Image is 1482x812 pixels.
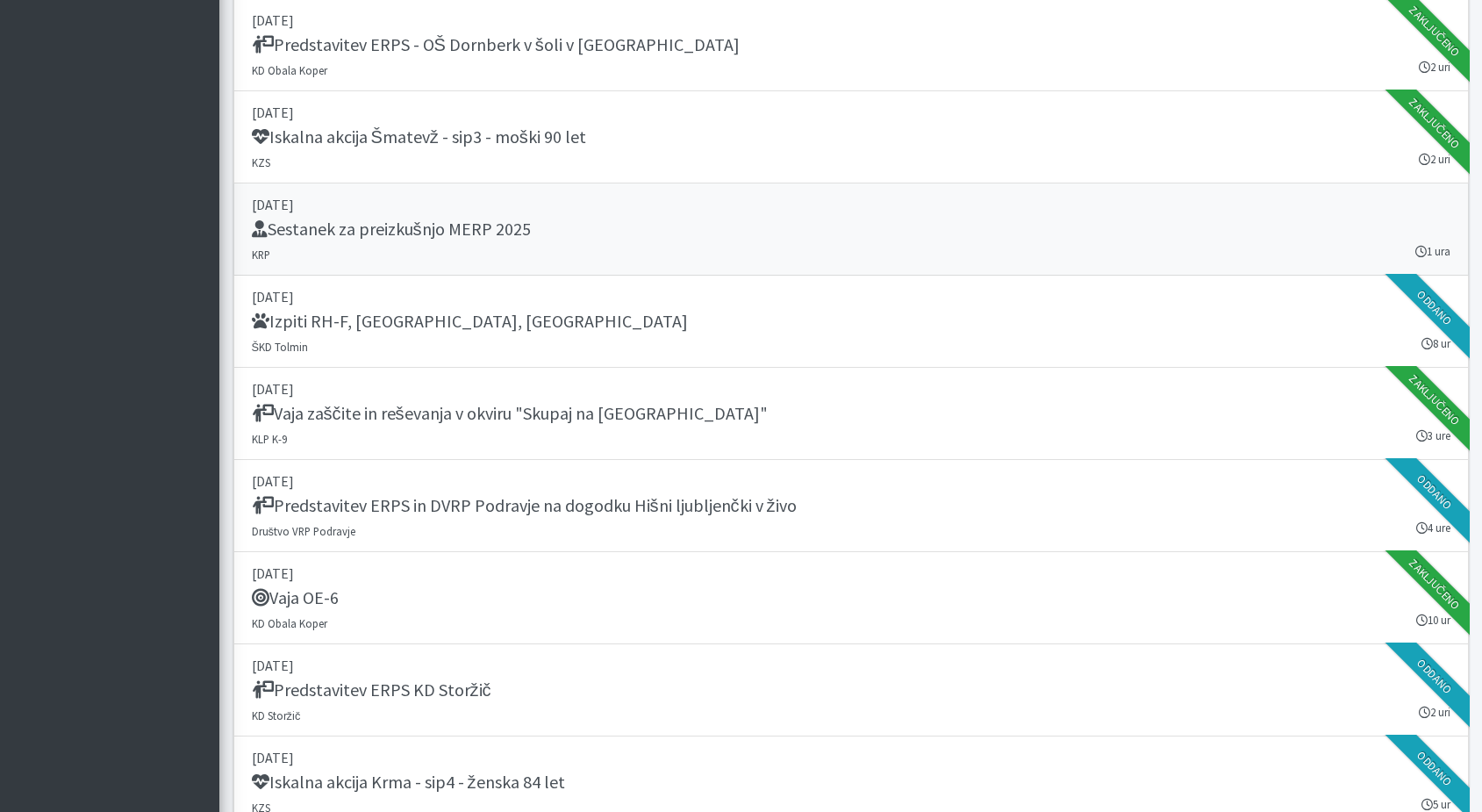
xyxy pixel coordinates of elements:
[252,616,327,630] small: KD Obala Koper
[252,747,1450,768] p: [DATE]
[252,10,1450,31] p: [DATE]
[252,34,740,55] h5: Predstavitev ERPS - OŠ Dornberk v šoli v [GEOGRAPHIC_DATA]
[252,378,1450,399] p: [DATE]
[252,340,309,354] small: ŠKD Tolmin
[233,552,1469,644] a: [DATE] Vaja OE-6 KD Obala Koper 10 ur Zaključeno
[252,155,270,169] small: KZS
[252,495,797,516] h5: Predstavitev ERPS in DVRP Podravje na dogodku Hišni ljubljenčki v živo
[252,194,1450,215] p: [DATE]
[252,219,531,240] h5: Sestanek za preizkušnjo MERP 2025
[233,276,1469,368] a: [DATE] Izpiti RH-F, [GEOGRAPHIC_DATA], [GEOGRAPHIC_DATA] ŠKD Tolmin 8 ur Oddano
[252,679,491,701] h5: Predstavitev ERPS KD Storžič
[252,126,586,147] h5: Iskalna akcija Šmatevž - sip3 - moški 90 let
[233,368,1469,460] a: [DATE] Vaja zaščite in reševanja v okviru "Skupaj na [GEOGRAPHIC_DATA]" KLP K-9 3 ure Zaključeno
[252,248,270,262] small: KRP
[252,524,355,538] small: Društvo VRP Podravje
[252,102,1450,123] p: [DATE]
[233,460,1469,552] a: [DATE] Predstavitev ERPS in DVRP Podravje na dogodku Hišni ljubljenčki v živo Društvo VRP Podravj...
[252,403,768,424] h5: Vaja zaščite in reševanja v okviru "Skupaj na [GEOGRAPHIC_DATA]"
[252,286,1450,307] p: [DATE]
[1415,243,1450,260] small: 1 ura
[252,708,301,722] small: KD Storžič
[252,772,565,793] h5: Iskalna akcija Krma - sip4 - ženska 84 let
[252,471,1450,492] p: [DATE]
[252,587,339,608] h5: Vaja OE-6
[233,183,1469,276] a: [DATE] Sestanek za preizkušnjo MERP 2025 KRP 1 ura
[233,91,1469,183] a: [DATE] Iskalna akcija Šmatevž - sip3 - moški 90 let KZS 2 uri Zaključeno
[252,563,1450,584] p: [DATE]
[252,311,688,332] h5: Izpiti RH-F, [GEOGRAPHIC_DATA], [GEOGRAPHIC_DATA]
[252,432,287,446] small: KLP K-9
[233,644,1469,737] a: [DATE] Predstavitev ERPS KD Storžič KD Storžič 2 uri Oddano
[252,63,327,77] small: KD Obala Koper
[252,655,1450,676] p: [DATE]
